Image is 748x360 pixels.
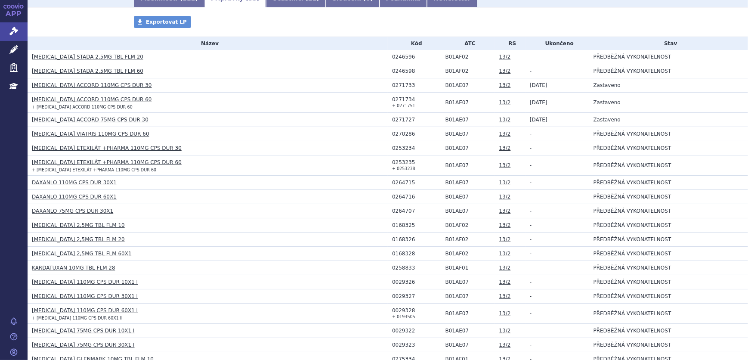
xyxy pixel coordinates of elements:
[441,324,495,338] td: DABIGATRAN-ETEXILÁT
[392,279,441,285] div: 0029326
[32,316,123,320] small: + [MEDICAL_DATA] 110MG CPS DUR 60X1 II
[441,233,495,247] td: APIXABAN
[392,145,441,151] div: 0253234
[392,103,415,108] small: + 0271751
[589,176,748,190] td: PŘEDBĚŽNÁ VYKONATELNOST
[392,194,441,200] div: 0264716
[589,289,748,304] td: PŘEDBĚŽNÁ VYKONATELNOST
[441,50,495,64] td: APIXABAN
[499,194,510,200] a: 13/2
[32,208,113,214] a: DAXANLO 75MG CPS DUR 30X1
[589,233,748,247] td: PŘEDBĚŽNÁ VYKONATELNOST
[530,279,532,285] span: -
[499,265,510,271] a: 13/2
[499,99,510,106] a: 13/2
[441,64,495,78] td: APIXABAN
[499,180,510,186] a: 13/2
[589,50,748,64] td: PŘEDBĚŽNÁ VYKONATELNOST
[32,307,138,313] a: [MEDICAL_DATA] 110MG CPS DUR 60X1 I
[499,162,510,168] a: 13/2
[525,37,589,50] th: Ukončeno
[392,208,441,214] div: 0264707
[441,127,495,141] td: DABIGATRAN-ETEXILÁT
[441,37,495,50] th: ATC
[589,324,748,338] td: PŘEDBĚŽNÁ VYKONATELNOST
[392,293,441,299] div: 0029327
[441,190,495,204] td: DABIGATRAN-ETEXILÁT
[530,194,532,200] span: -
[32,279,138,285] a: [MEDICAL_DATA] 110MG CPS DUR 10X1 I
[32,68,143,74] a: [MEDICAL_DATA] STADA 2,5MG TBL FLM 60
[499,328,510,334] a: 13/2
[32,265,115,271] a: KARDATUXAN 10MG TBL FLM 28
[589,37,748,50] th: Stav
[32,194,117,200] a: DAXANLO 110MG CPS DUR 60X1
[392,328,441,334] div: 0029322
[392,222,441,228] div: 0168325
[589,78,748,93] td: Zastaveno
[392,180,441,186] div: 0264715
[32,159,182,165] a: [MEDICAL_DATA] ETEXILÁT +PHARMA 110MG CPS DUR 60
[32,145,182,151] a: [MEDICAL_DATA] ETEXILÁT +PHARMA 110MG CPS DUR 30
[392,68,441,74] div: 0246598
[392,96,441,102] div: 0271734
[495,37,525,50] th: RS
[530,145,532,151] span: -
[441,93,495,113] td: DABIGATRAN-ETEXILÁT
[530,54,532,60] span: -
[530,68,532,74] span: -
[441,155,495,176] td: DABIGATRAN-ETEXILÁT
[499,82,510,88] a: 13/2
[530,131,532,137] span: -
[146,19,187,25] span: Exportovat LP
[530,251,532,257] span: -
[441,247,495,261] td: APIXABAN
[499,310,510,317] a: 13/2
[441,261,495,275] td: RIVAROXABAN
[589,218,748,233] td: PŘEDBĚŽNÁ VYKONATELNOST
[392,117,441,123] div: 0271727
[392,54,441,60] div: 0246596
[589,127,748,141] td: PŘEDBĚŽNÁ VYKONATELNOST
[32,54,143,60] a: [MEDICAL_DATA] STADA 2,5MG TBL FLM 20
[499,68,510,74] a: 13/2
[530,82,547,88] span: [DATE]
[134,16,191,28] a: Exportovat LP
[392,82,441,88] div: 0271733
[392,342,441,348] div: 0029323
[589,190,748,204] td: PŘEDBĚŽNÁ VYKONATELNOST
[32,105,133,109] small: + [MEDICAL_DATA] ACCORD 110MG CPS DUR 60
[32,328,135,334] a: [MEDICAL_DATA] 75MG CPS DUR 10X1 I
[589,64,748,78] td: PŘEDBĚŽNÁ VYKONATELNOST
[530,162,532,168] span: -
[32,222,125,228] a: [MEDICAL_DATA] 2,5MG TBL FLM 10
[530,293,532,299] span: -
[32,82,152,88] a: [MEDICAL_DATA] ACCORD 110MG CPS DUR 30
[530,265,532,271] span: -
[589,93,748,113] td: Zastaveno
[392,131,441,137] div: 0270286
[589,275,748,289] td: PŘEDBĚŽNÁ VYKONATELNOST
[530,236,532,242] span: -
[441,176,495,190] td: DABIGATRAN-ETEXILÁT
[441,304,495,324] td: DABIGATRAN-ETEXILÁT
[530,328,532,334] span: -
[441,338,495,352] td: DABIGATRAN-ETEXILÁT
[32,293,138,299] a: [MEDICAL_DATA] 110MG CPS DUR 30X1 I
[32,96,152,102] a: [MEDICAL_DATA] ACCORD 110MG CPS DUR 60
[530,99,547,106] span: [DATE]
[441,141,495,155] td: DABIGATRAN-ETEXILÁT
[32,168,156,172] small: + [MEDICAL_DATA] ETEXILÁT +PHARMA 110MG CPS DUR 60
[530,208,532,214] span: -
[530,342,532,348] span: -
[392,307,441,313] div: 0029328
[28,37,388,50] th: Název
[32,342,135,348] a: [MEDICAL_DATA] 75MG CPS DUR 30X1 I
[32,180,117,186] a: DAXANLO 110MG CPS DUR 30X1
[388,37,441,50] th: Kód
[530,117,547,123] span: [DATE]
[499,251,510,257] a: 13/2
[441,204,495,218] td: DABIGATRAN-ETEXILÁT
[32,131,149,137] a: [MEDICAL_DATA] VIATRIS 110MG CPS DUR 60
[392,236,441,242] div: 0168326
